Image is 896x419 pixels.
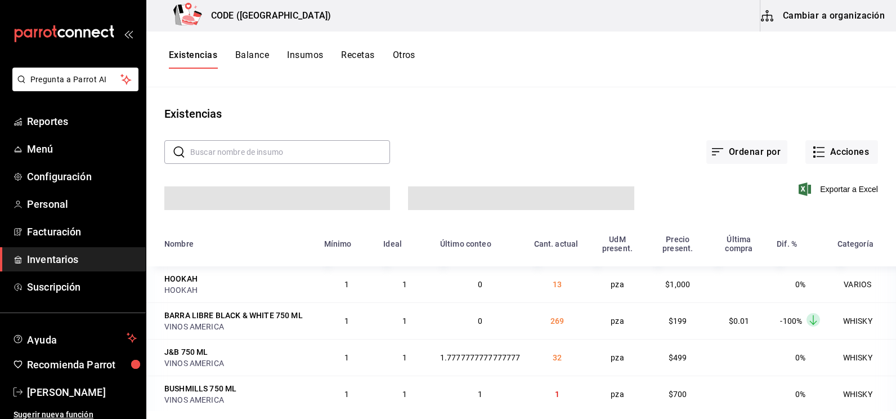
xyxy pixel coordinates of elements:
[553,353,562,362] span: 32
[594,235,640,253] div: UdM present.
[655,235,701,253] div: Precio present.
[402,390,407,399] span: 1
[164,239,194,248] div: Nombre
[440,239,491,248] div: Último conteo
[344,317,349,326] span: 1
[344,390,349,399] span: 1
[164,394,311,405] div: VINOS AMERICA
[164,346,208,358] div: J&B 750 ML
[831,266,896,302] td: VARIOS
[235,50,269,69] button: Balance
[706,140,787,164] button: Ordenar por
[27,197,137,212] span: Personal
[27,114,137,129] span: Reportes
[729,317,750,326] span: $0.01
[402,280,407,289] span: 1
[478,390,482,399] span: 1
[383,239,402,248] div: Ideal
[440,353,521,362] span: 1.7777777777777777
[27,279,137,295] span: Suscripción
[27,252,137,267] span: Inventarios
[665,280,690,289] span: $1,000
[164,310,303,321] div: BARRA LIBRE BLACK & WHITE 750 ML
[805,140,878,164] button: Acciones
[831,376,896,412] td: WHISKY
[669,353,687,362] span: $499
[715,235,763,253] div: Última compra
[169,50,415,69] div: navigation tabs
[164,383,236,394] div: BUSHMILLS 750 ML
[164,358,311,369] div: VINOS AMERICA
[587,302,647,339] td: pza
[27,141,137,157] span: Menú
[12,68,138,91] button: Pregunta a Parrot AI
[550,317,564,326] span: 269
[344,353,349,362] span: 1
[795,390,805,399] span: 0%
[478,317,482,326] span: 0
[777,239,797,248] div: Dif. %
[27,169,137,184] span: Configuración
[402,353,407,362] span: 1
[202,9,331,23] h3: CODE ([GEOGRAPHIC_DATA])
[669,317,687,326] span: $199
[795,353,805,362] span: 0%
[27,331,122,345] span: Ayuda
[124,29,133,38] button: open_drawer_menu
[478,280,482,289] span: 0
[831,302,896,339] td: WHISKY
[341,50,374,69] button: Recetas
[287,50,323,69] button: Insumos
[27,385,137,400] span: [PERSON_NAME]
[30,74,121,86] span: Pregunta a Parrot AI
[669,390,687,399] span: $700
[8,82,138,93] a: Pregunta a Parrot AI
[555,390,559,399] span: 1
[27,224,137,239] span: Facturación
[402,317,407,326] span: 1
[837,239,873,248] div: Categoría
[27,357,137,372] span: Recomienda Parrot
[801,182,878,196] button: Exportar a Excel
[831,339,896,376] td: WHISKY
[169,50,217,69] button: Existencias
[795,280,805,289] span: 0%
[587,266,647,302] td: pza
[553,280,562,289] span: 13
[190,141,390,163] input: Buscar nombre de insumo
[164,321,311,332] div: VINOS AMERICA
[780,317,802,326] span: -100%
[344,280,349,289] span: 1
[534,239,579,248] div: Cant. actual
[164,284,311,296] div: HOOKAH
[324,239,352,248] div: Mínimo
[393,50,415,69] button: Otros
[164,105,222,122] div: Existencias
[587,376,647,412] td: pza
[587,339,647,376] td: pza
[164,273,198,284] div: HOOKAH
